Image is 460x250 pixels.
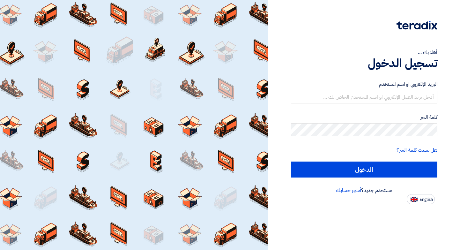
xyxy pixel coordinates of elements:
[291,56,437,70] h1: تسجيل الدخول
[397,146,437,154] a: هل نسيت كلمة السر؟
[419,197,433,202] span: English
[291,186,437,194] div: مستخدم جديد؟
[291,81,437,88] label: البريد الإلكتروني او اسم المستخدم
[397,21,437,30] img: Teradix logo
[291,162,437,178] input: الدخول
[336,186,361,194] a: أنشئ حسابك
[411,197,418,202] img: en-US.png
[291,91,437,103] input: أدخل بريد العمل الإلكتروني او اسم المستخدم الخاص بك ...
[407,194,435,204] button: English
[291,49,437,56] div: أهلا بك ...
[291,114,437,121] label: كلمة السر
